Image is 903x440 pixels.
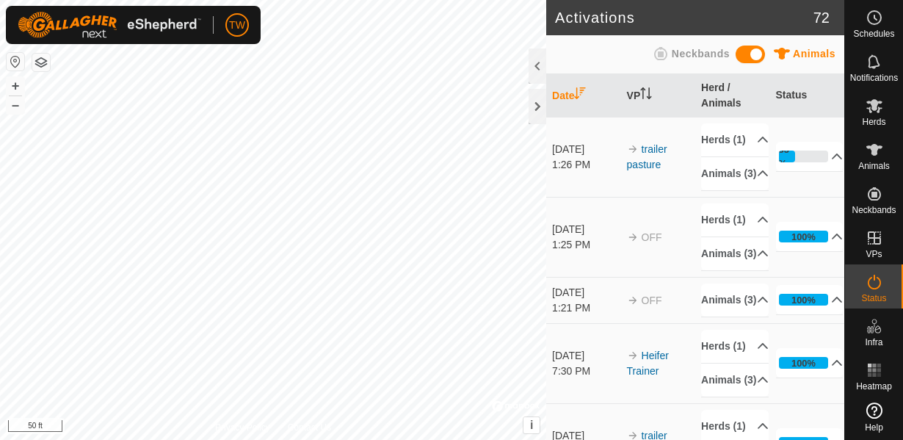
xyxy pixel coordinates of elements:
[523,417,540,433] button: i
[642,231,662,243] span: OFF
[776,348,844,378] p-accordion-header: 100%
[7,96,24,114] button: –
[813,7,830,29] span: 72
[865,423,883,432] span: Help
[555,9,813,26] h2: Activations
[791,293,816,307] div: 100%
[574,90,586,101] p-sorticon: Activate to sort
[552,348,620,364] div: [DATE]
[627,143,667,170] a: trailer pasture
[866,250,882,259] span: VPs
[791,356,816,370] div: 100%
[701,203,769,237] p-accordion-header: Herds (1)
[770,74,844,118] th: Status
[793,48,835,59] span: Animals
[552,300,620,316] div: 1:21 PM
[7,53,24,71] button: Reset Map
[701,330,769,363] p-accordion-header: Herds (1)
[552,285,620,300] div: [DATE]
[779,151,829,162] div: 33%
[701,157,769,190] p-accordion-header: Animals (3)
[695,74,769,118] th: Herd / Animals
[552,237,620,253] div: 1:25 PM
[845,397,903,438] a: Help
[32,54,50,71] button: Map Layers
[861,294,886,303] span: Status
[852,206,896,214] span: Neckbands
[7,77,24,95] button: +
[791,230,816,244] div: 100%
[850,73,898,82] span: Notifications
[552,222,620,237] div: [DATE]
[776,285,844,314] p-accordion-header: 100%
[552,364,620,379] div: 7:30 PM
[229,18,245,33] span: TW
[858,162,890,170] span: Animals
[701,284,769,317] p-accordion-header: Animals (3)
[627,295,639,306] img: arrow
[552,142,620,157] div: [DATE]
[546,74,620,118] th: Date
[672,48,730,59] span: Neckbands
[627,231,639,243] img: arrow
[530,419,533,431] span: i
[621,74,695,118] th: VP
[779,231,829,242] div: 100%
[642,295,662,306] span: OFF
[701,364,769,397] p-accordion-header: Animals (3)
[627,350,669,377] a: Heifer Trainer
[776,142,844,171] p-accordion-header: 33%
[862,118,885,126] span: Herds
[701,123,769,156] p-accordion-header: Herds (1)
[288,421,331,434] a: Contact Us
[18,12,201,38] img: Gallagher Logo
[856,382,892,391] span: Heatmap
[627,143,639,155] img: arrow
[552,157,620,173] div: 1:26 PM
[779,294,829,306] div: 100%
[215,421,270,434] a: Privacy Policy
[779,357,829,369] div: 100%
[865,338,882,347] span: Infra
[853,29,894,38] span: Schedules
[640,90,652,101] p-sorticon: Activate to sort
[701,237,769,270] p-accordion-header: Animals (3)
[627,350,639,361] img: arrow
[779,143,795,170] div: 33%
[776,222,844,251] p-accordion-header: 100%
